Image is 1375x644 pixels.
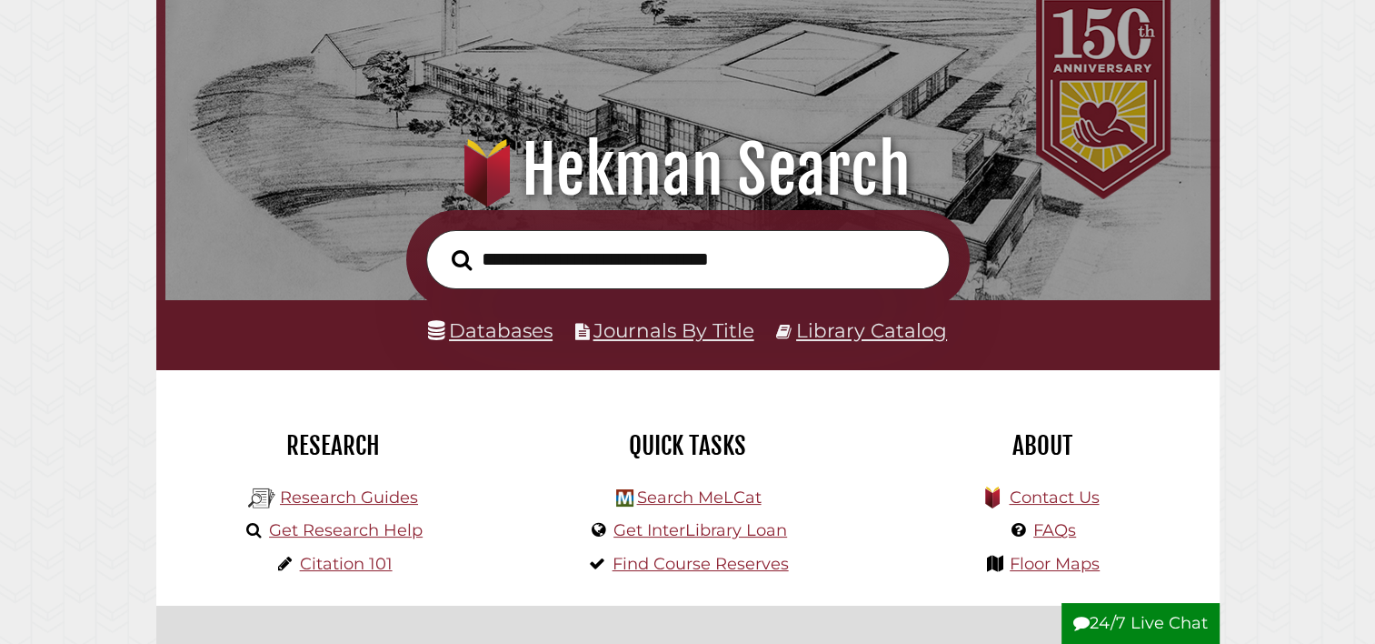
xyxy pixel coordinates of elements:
a: Citation 101 [300,554,393,574]
a: Library Catalog [796,318,947,342]
h2: About [879,430,1206,461]
a: Floor Maps [1010,554,1100,574]
a: FAQs [1033,520,1076,540]
h2: Quick Tasks [524,430,852,461]
a: Contact Us [1009,488,1099,508]
img: Hekman Library Logo [616,489,633,507]
h2: Research [170,430,497,461]
img: Hekman Library Logo [248,485,275,512]
h1: Hekman Search [185,130,1190,210]
i: Search [452,248,472,270]
a: Journals By Title [593,318,754,342]
a: Get InterLibrary Loan [613,520,787,540]
a: Search MeLCat [636,488,761,508]
a: Databases [428,318,553,342]
a: Find Course Reserves [613,554,789,574]
a: Research Guides [280,488,418,508]
a: Get Research Help [269,520,423,540]
button: Search [443,245,481,277]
